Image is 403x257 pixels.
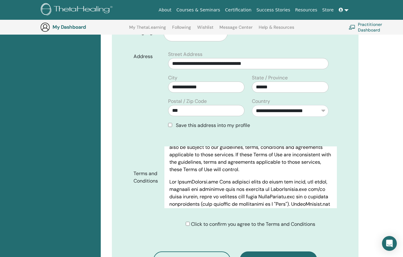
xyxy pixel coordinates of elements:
a: My ThetaLearning [129,25,166,35]
a: Following [172,25,191,35]
label: Street Address [168,51,202,58]
a: Practitioner Dashboard [349,20,401,34]
img: logo.png [41,3,115,17]
span: Click to confirm you agree to the Terms and Conditions [191,221,315,227]
label: Postal / Zip Code [168,98,207,105]
label: Address [129,51,164,62]
a: Success Stories [254,4,293,16]
a: About [156,4,174,16]
label: City [168,74,177,82]
img: generic-user-icon.jpg [40,22,50,32]
img: chalkboard-teacher.svg [349,25,355,30]
span: Save this address into my profile [176,122,250,128]
div: Open Intercom Messenger [382,236,397,251]
h3: My Dashboard [53,24,114,30]
a: Help & Resources [259,25,294,35]
label: Country [252,98,270,105]
label: State / Province [252,74,288,82]
a: Message Center [219,25,252,35]
a: Certification [223,4,254,16]
a: Courses & Seminars [174,4,223,16]
a: Store [320,4,336,16]
a: Wishlist [197,25,214,35]
label: Terms and Conditions [129,168,164,187]
a: Resources [293,4,320,16]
